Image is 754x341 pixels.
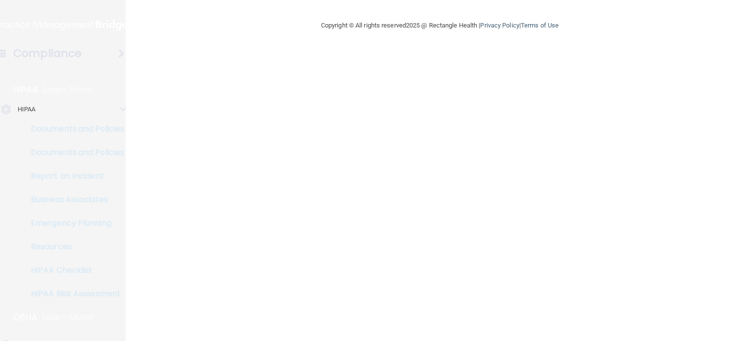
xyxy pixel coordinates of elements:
p: HIPAA [13,84,38,96]
a: Terms of Use [521,22,559,29]
p: Resources [6,242,140,252]
p: Documents and Policies [6,124,140,134]
p: Documents and Policies [6,148,140,157]
div: Copyright © All rights reserved 2025 @ Rectangle Health | | [261,10,619,41]
p: Business Associates [6,195,140,205]
p: HIPAA [18,104,36,115]
p: Report an Incident [6,171,140,181]
a: Privacy Policy [480,22,519,29]
p: Learn More! [43,312,95,323]
p: Learn More! [43,84,95,96]
h4: Compliance [13,47,81,60]
p: HIPAA Risk Assessment [6,289,140,299]
p: Emergency Planning [6,218,140,228]
p: OSHA [13,312,38,323]
p: HIPAA Checklist [6,265,140,275]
